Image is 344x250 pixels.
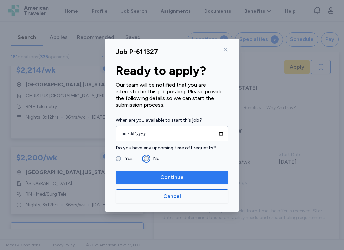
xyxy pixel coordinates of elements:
[116,64,228,78] div: Ready to apply?
[149,155,160,163] label: No
[116,116,228,124] label: When are you available to start this job?
[116,171,228,184] button: Continue
[121,155,133,163] label: Yes
[116,144,228,152] label: Do you have any upcoming time off requests?
[116,47,158,56] div: Job P-611327
[116,82,228,108] div: Our team will be notified that you are interested in this job posting. Please provide the followi...
[163,192,181,200] span: Cancel
[160,173,184,181] span: Continue
[116,189,228,203] button: Cancel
